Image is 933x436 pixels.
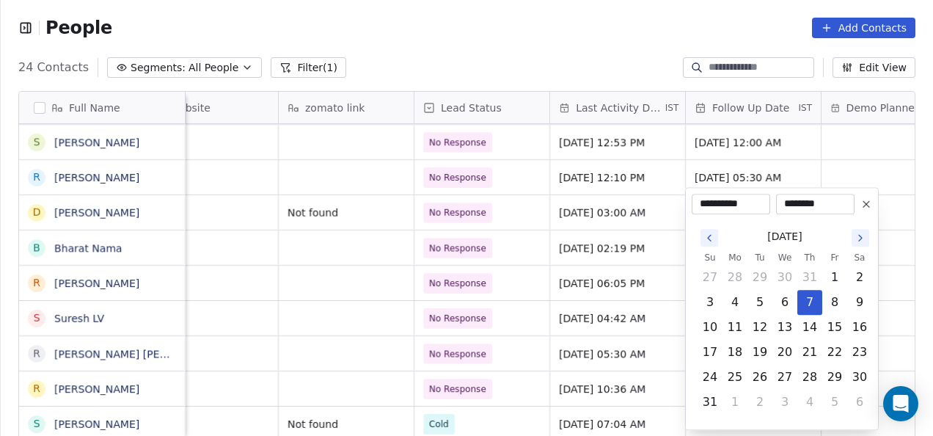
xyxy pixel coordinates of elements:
th: Wednesday [772,250,797,265]
th: Friday [822,250,847,265]
button: Wednesday, August 27th, 2025 [773,366,797,389]
th: Tuesday [747,250,772,265]
button: Monday, August 4th, 2025 [723,291,747,314]
button: Sunday, August 10th, 2025 [698,316,722,339]
button: Wednesday, September 3rd, 2025 [773,390,797,414]
th: Sunday [698,250,722,265]
button: Monday, September 1st, 2025 [723,390,747,414]
button: Saturday, September 6th, 2025 [848,390,871,414]
button: Saturday, August 2nd, 2025 [848,266,871,289]
th: Thursday [797,250,822,265]
button: Tuesday, August 12th, 2025 [748,316,772,339]
button: Sunday, August 17th, 2025 [698,341,722,364]
button: Thursday, August 14th, 2025 [798,316,822,339]
button: Go to the Next Month [852,229,869,247]
button: Monday, August 18th, 2025 [723,341,747,364]
button: Sunday, July 27th, 2025 [698,266,722,289]
button: Thursday, September 4th, 2025 [798,390,822,414]
button: Friday, August 15th, 2025 [823,316,846,339]
button: Monday, August 25th, 2025 [723,366,747,389]
button: Go to the Previous Month [700,229,718,247]
span: [DATE] [767,229,802,244]
button: Wednesday, August 20th, 2025 [773,341,797,364]
button: Saturday, August 9th, 2025 [848,291,871,314]
button: Thursday, August 21st, 2025 [798,341,822,364]
table: August 2025 [698,250,872,415]
button: Monday, August 11th, 2025 [723,316,747,339]
th: Saturday [847,250,872,265]
button: Friday, August 1st, 2025 [823,266,846,289]
button: Thursday, August 28th, 2025 [798,366,822,389]
button: Sunday, August 31st, 2025 [698,390,722,414]
button: Friday, September 5th, 2025 [823,390,846,414]
button: Wednesday, July 30th, 2025 [773,266,797,289]
th: Monday [722,250,747,265]
button: Saturday, August 23rd, 2025 [848,341,871,364]
button: Friday, August 22nd, 2025 [823,341,846,364]
button: Tuesday, August 5th, 2025 [748,291,772,314]
button: Monday, July 28th, 2025 [723,266,747,289]
button: Saturday, August 30th, 2025 [848,366,871,389]
button: Saturday, August 16th, 2025 [848,316,871,339]
button: Friday, August 29th, 2025 [823,366,846,389]
button: Thursday, July 31st, 2025 [798,266,822,289]
button: Tuesday, July 29th, 2025 [748,266,772,289]
button: Tuesday, August 26th, 2025 [748,366,772,389]
button: Tuesday, August 19th, 2025 [748,341,772,364]
button: Sunday, August 24th, 2025 [698,366,722,389]
button: Sunday, August 3rd, 2025 [698,291,722,314]
button: Wednesday, August 13th, 2025 [773,316,797,339]
button: Thursday, August 7th, 2025, selected [798,291,822,314]
button: Wednesday, August 6th, 2025 [773,291,797,314]
button: Friday, August 8th, 2025 [823,291,846,314]
button: Tuesday, September 2nd, 2025 [748,390,772,414]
